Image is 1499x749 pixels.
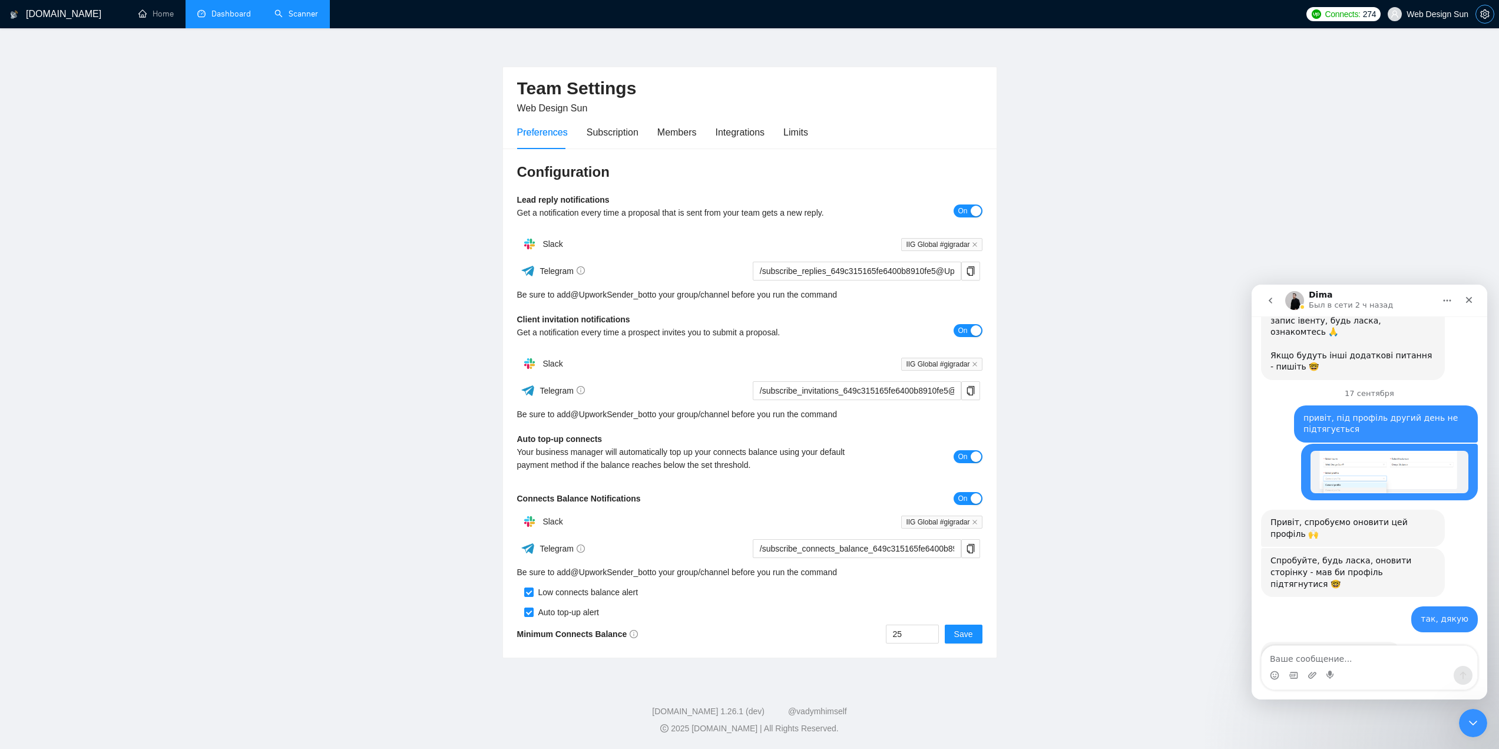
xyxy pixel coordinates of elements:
[534,606,600,619] div: Auto top-up alert
[521,383,535,398] img: ww3wtPAAAAAElFTkSuQmCC
[1312,9,1321,19] img: upwork-logo.png
[517,195,610,204] b: Lead reply notifications
[901,358,982,371] span: IIG Global #gigradar
[716,125,765,140] div: Integrations
[1459,709,1487,737] iframe: Intercom live chat
[540,544,585,553] span: Telegram
[961,381,980,400] button: copy
[10,5,18,24] img: logo
[945,625,982,644] button: Save
[571,566,650,579] a: @UpworkSender_bot
[652,707,765,716] a: [DOMAIN_NAME] 1.26.1 (dev)
[1363,8,1376,21] span: 274
[657,125,697,140] div: Members
[788,707,847,716] a: @vadymhimself
[517,206,866,219] div: Get a notification every time a proposal that is sent from your team gets a new reply.
[517,434,603,444] b: Auto top-up connects
[972,242,978,248] span: close
[577,545,585,553] span: info-circle
[517,103,588,113] span: Web Design Sun
[534,586,638,599] div: Low connects balance alert
[962,386,980,395] span: copy
[962,266,980,276] span: copy
[197,9,251,19] a: dashboardDashboard
[901,516,982,529] span: IIG Global #gigradar
[1475,9,1494,19] a: setting
[521,263,535,278] img: ww3wtPAAAAAElFTkSuQmCC
[542,239,562,249] span: Slack
[577,266,585,275] span: info-circle
[571,288,650,301] a: @UpworkSender_bot
[958,450,967,463] span: On
[587,125,638,140] div: Subscription
[958,204,967,217] span: On
[517,77,982,101] h2: Team Settings
[1252,285,1487,699] iframe: Intercom live chat
[517,566,982,579] div: Be sure to add to your group/channel before you run the command
[517,163,982,182] h3: Configuration
[1391,10,1399,18] span: user
[517,326,866,339] div: Get a notification every time a prospect invites you to submit a proposal.
[1325,8,1360,21] span: Connects:
[517,125,568,140] div: Preferences
[521,541,535,556] img: ww3wtPAAAAAElFTkSuQmCC
[1476,9,1494,19] span: setting
[958,324,967,337] span: On
[962,544,980,553] span: copy
[958,492,967,505] span: On
[517,288,982,301] div: Be sure to add to your group/channel before you run the command
[542,517,562,526] span: Slack
[961,539,980,558] button: copy
[517,629,638,639] b: Minimum Connects Balance
[1475,5,1494,24] button: setting
[901,238,982,251] span: IIG Global #gigradar
[517,446,866,471] div: Your business manager will automatically top up your connects balance using your default payment ...
[274,9,318,19] a: searchScanner
[972,519,978,525] span: close
[517,408,982,421] div: Be sure to add to your group/channel before you run the command
[518,510,541,533] img: hpQkSZIkSZIkSZIkSZIkSZIkSZIkSZIkSZIkSZIkSZIkSZIkSZIkSZIkSZIkSZIkSZIkSZIkSZIkSZIkSZIkSZIkSZIkSZIkS...
[518,232,541,256] img: hpQkSZIkSZIkSZIkSZIkSZIkSZIkSZIkSZIkSZIkSZIkSZIkSZIkSZIkSZIkSZIkSZIkSZIkSZIkSZIkSZIkSZIkSZIkSZIkS...
[660,724,669,732] span: copyright
[972,361,978,367] span: close
[540,266,585,276] span: Telegram
[577,386,585,394] span: info-circle
[9,722,1490,735] div: 2025 [DOMAIN_NAME] | All Rights Reserved.
[138,9,174,19] a: homeHome
[630,630,638,638] span: info-circle
[518,352,541,375] img: hpQkSZIkSZIkSZIkSZIkSZIkSZIkSZIkSZIkSZIkSZIkSZIkSZIkSZIkSZIkSZIkSZIkSZIkSZIkSZIkSZIkSZIkSZIkSZIkS...
[542,359,562,368] span: Slack
[571,408,650,421] a: @UpworkSender_bot
[540,386,585,395] span: Telegram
